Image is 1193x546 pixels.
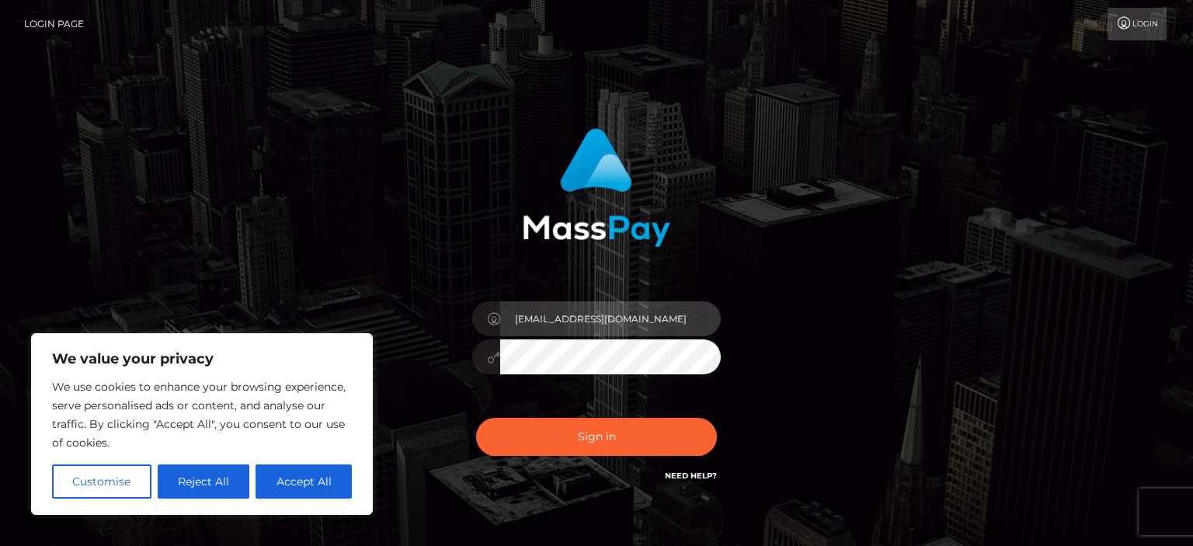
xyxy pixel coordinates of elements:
p: We use cookies to enhance your browsing experience, serve personalised ads or content, and analys... [52,377,352,452]
input: Username... [500,301,721,336]
a: Login Page [24,8,84,40]
p: We value your privacy [52,350,352,368]
button: Sign in [476,418,717,456]
div: We value your privacy [31,333,373,515]
a: Login [1108,8,1167,40]
button: Customise [52,464,151,499]
a: Need Help? [665,471,717,481]
button: Reject All [158,464,250,499]
button: Accept All [256,464,352,499]
img: MassPay Login [523,128,670,247]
